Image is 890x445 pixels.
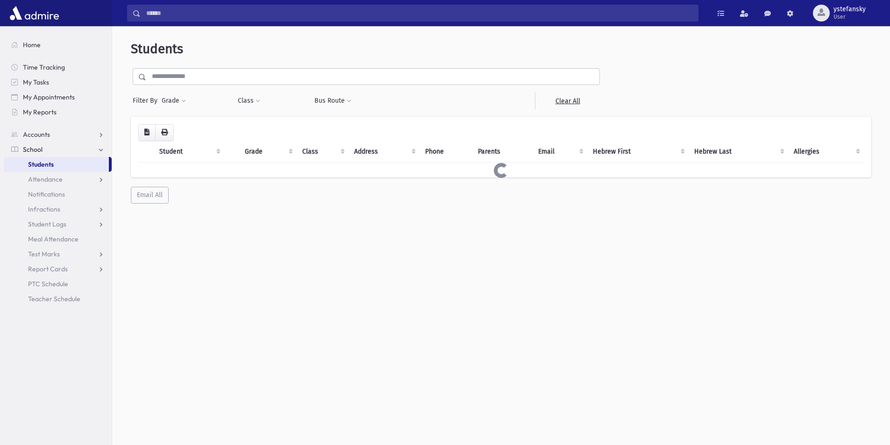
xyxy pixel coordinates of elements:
[4,90,112,105] a: My Appointments
[28,160,54,169] span: Students
[28,265,68,273] span: Report Cards
[4,202,112,217] a: Infractions
[833,6,866,13] span: ystefansky
[141,5,698,21] input: Search
[28,280,68,288] span: PTC Schedule
[4,232,112,247] a: Meal Attendance
[4,127,112,142] a: Accounts
[4,37,112,52] a: Home
[23,63,65,71] span: Time Tracking
[138,124,156,141] button: CSV
[4,247,112,261] a: Test Marks
[23,145,43,154] span: School
[472,141,533,162] th: Parents
[314,92,352,109] button: Bus Route
[297,141,349,162] th: Class
[4,172,112,187] a: Attendance
[4,60,112,75] a: Time Tracking
[237,92,261,109] button: Class
[833,13,866,21] span: User
[154,141,224,162] th: Student
[587,141,688,162] th: Hebrew First
[689,141,789,162] th: Hebrew Last
[23,108,57,116] span: My Reports
[239,141,296,162] th: Grade
[133,96,161,106] span: Filter By
[533,141,587,162] th: Email
[28,220,66,228] span: Student Logs
[4,291,112,306] a: Teacher Schedule
[4,105,112,120] a: My Reports
[4,142,112,157] a: School
[23,93,75,101] span: My Appointments
[4,157,109,172] a: Students
[7,4,61,22] img: AdmirePro
[28,250,60,258] span: Test Marks
[23,130,50,139] span: Accounts
[131,187,169,204] button: Email All
[535,92,600,109] a: Clear All
[28,235,78,243] span: Meal Attendance
[349,141,420,162] th: Address
[4,75,112,90] a: My Tasks
[28,175,63,184] span: Attendance
[131,41,183,57] span: Students
[4,261,112,276] a: Report Cards
[4,276,112,291] a: PTC Schedule
[28,295,80,303] span: Teacher Schedule
[155,124,174,141] button: Print
[4,217,112,232] a: Student Logs
[788,141,864,162] th: Allergies
[28,205,60,213] span: Infractions
[161,92,186,109] button: Grade
[420,141,472,162] th: Phone
[23,78,49,86] span: My Tasks
[4,187,112,202] a: Notifications
[23,41,41,49] span: Home
[28,190,65,198] span: Notifications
